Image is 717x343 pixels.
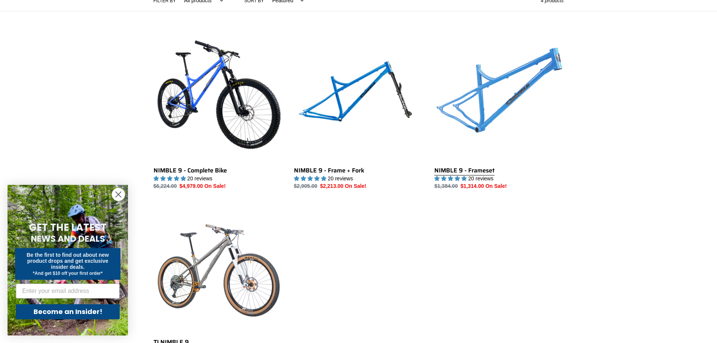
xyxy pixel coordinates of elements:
input: Enter your email address [16,284,120,299]
span: *And get $10 off your first order* [33,271,102,276]
button: Become an Insider! [16,304,120,319]
button: Close dialog [112,188,125,201]
span: Be the first to find out about new product drops and get exclusive insider deals. [27,252,109,270]
span: GET THE LATEST [29,221,107,234]
span: NEWS AND DEALS [31,233,105,245]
